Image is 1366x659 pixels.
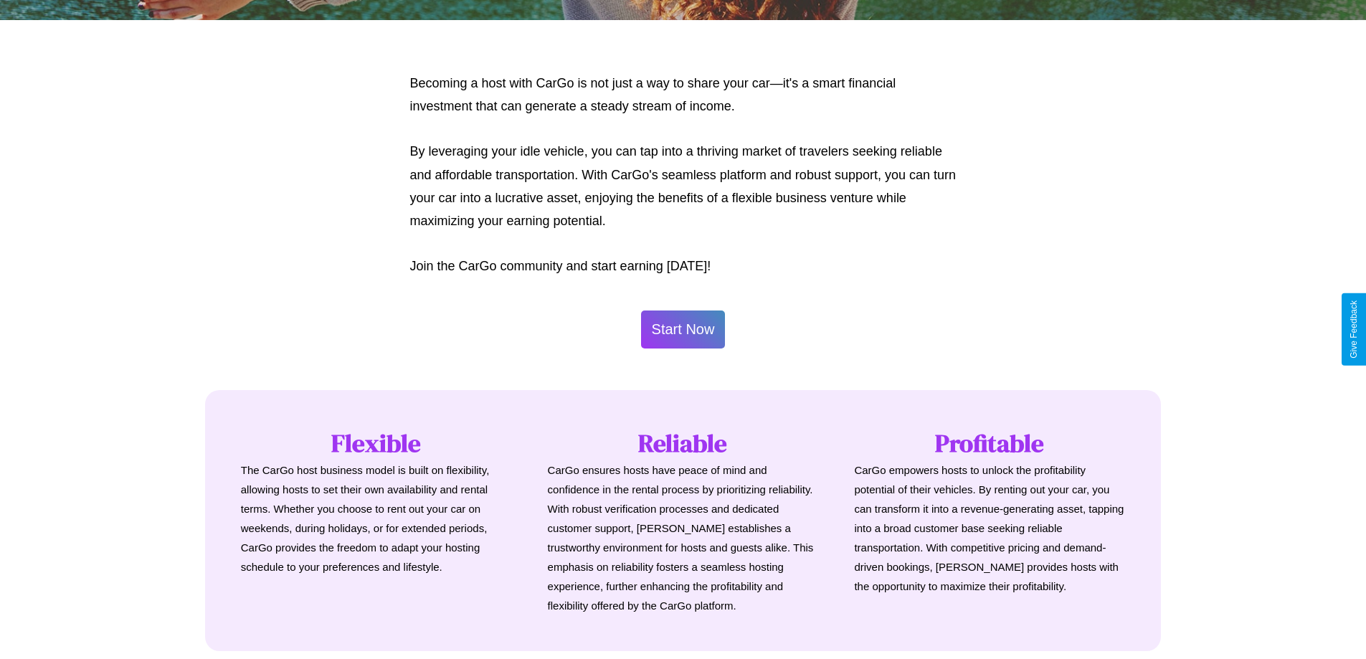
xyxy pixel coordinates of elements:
p: Becoming a host with CarGo is not just a way to share your car—it's a smart financial investment ... [410,72,957,118]
h1: Flexible [241,426,512,460]
p: CarGo empowers hosts to unlock the profitability potential of their vehicles. By renting out your... [854,460,1125,596]
button: Start Now [641,310,726,349]
p: By leveraging your idle vehicle, you can tap into a thriving market of travelers seeking reliable... [410,140,957,233]
p: The CarGo host business model is built on flexibility, allowing hosts to set their own availabili... [241,460,512,577]
p: CarGo ensures hosts have peace of mind and confidence in the rental process by prioritizing relia... [548,460,819,615]
h1: Reliable [548,426,819,460]
h1: Profitable [854,426,1125,460]
div: Give Feedback [1349,300,1359,359]
p: Join the CarGo community and start earning [DATE]! [410,255,957,278]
